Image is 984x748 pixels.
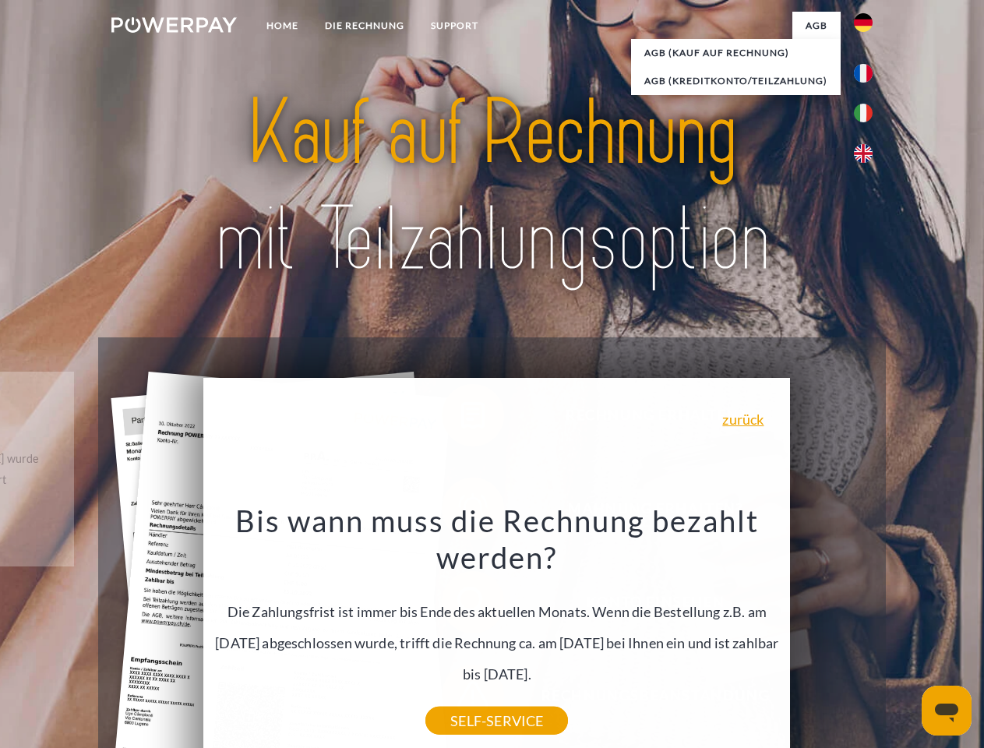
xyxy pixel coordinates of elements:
[312,12,418,40] a: DIE RECHNUNG
[854,13,873,32] img: de
[631,67,841,95] a: AGB (Kreditkonto/Teilzahlung)
[922,686,972,736] iframe: Schaltfläche zum Öffnen des Messaging-Fensters
[631,39,841,67] a: AGB (Kauf auf Rechnung)
[854,144,873,163] img: en
[253,12,312,40] a: Home
[854,104,873,122] img: it
[722,412,764,426] a: zurück
[213,502,781,721] div: Die Zahlungsfrist ist immer bis Ende des aktuellen Monats. Wenn die Bestellung z.B. am [DATE] abg...
[854,64,873,83] img: fr
[418,12,492,40] a: SUPPORT
[792,12,841,40] a: agb
[149,75,835,298] img: title-powerpay_de.svg
[213,502,781,577] h3: Bis wann muss die Rechnung bezahlt werden?
[425,707,568,735] a: SELF-SERVICE
[111,17,237,33] img: logo-powerpay-white.svg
